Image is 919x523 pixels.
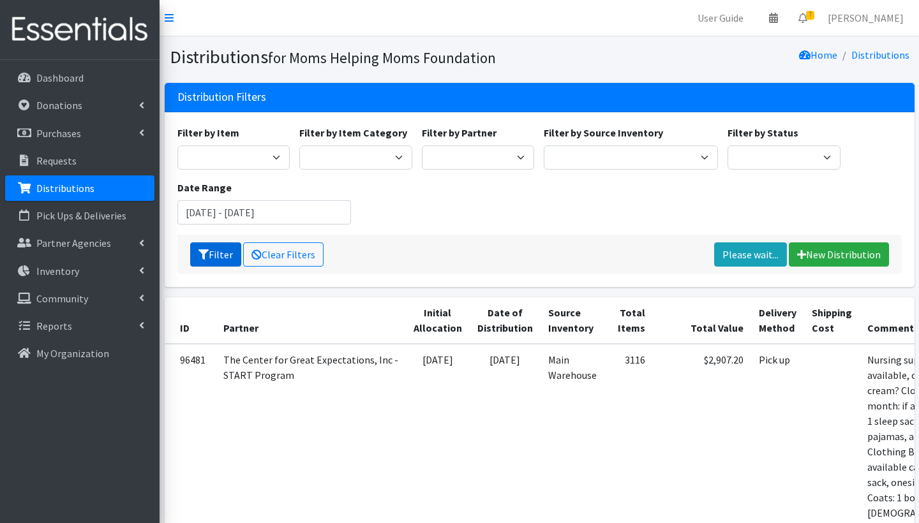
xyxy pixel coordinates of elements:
[5,148,154,173] a: Requests
[5,203,154,228] a: Pick Ups & Deliveries
[728,125,798,140] label: Filter by Status
[5,313,154,339] a: Reports
[687,5,754,31] a: User Guide
[177,91,266,104] h3: Distribution Filters
[799,48,837,61] a: Home
[751,297,804,344] th: Delivery Method
[5,121,154,146] a: Purchases
[36,154,77,167] p: Requests
[165,297,216,344] th: ID
[406,297,470,344] th: Initial Allocation
[5,230,154,256] a: Partner Agencies
[604,297,653,344] th: Total Items
[170,46,535,68] h1: Distributions
[851,48,909,61] a: Distributions
[806,11,814,20] span: 7
[36,209,126,222] p: Pick Ups & Deliveries
[36,292,88,305] p: Community
[268,48,496,67] small: for Moms Helping Moms Foundation
[789,242,889,267] a: New Distribution
[5,258,154,284] a: Inventory
[36,320,72,332] p: Reports
[36,127,81,140] p: Purchases
[714,242,787,267] a: Please wait...
[5,92,154,118] a: Donations
[541,297,604,344] th: Source Inventory
[804,297,860,344] th: Shipping Cost
[36,71,84,84] p: Dashboard
[36,265,79,277] p: Inventory
[36,347,109,360] p: My Organization
[177,180,232,195] label: Date Range
[5,65,154,91] a: Dashboard
[422,125,497,140] label: Filter by Partner
[5,175,154,201] a: Distributions
[177,200,352,225] input: January 1, 2011 - December 31, 2011
[5,8,154,51] img: HumanEssentials
[818,5,914,31] a: [PERSON_NAME]
[299,125,407,140] label: Filter by Item Category
[5,341,154,366] a: My Organization
[177,125,239,140] label: Filter by Item
[190,242,241,267] button: Filter
[36,237,111,249] p: Partner Agencies
[544,125,663,140] label: Filter by Source Inventory
[788,5,818,31] a: 7
[653,297,751,344] th: Total Value
[36,99,82,112] p: Donations
[216,297,406,344] th: Partner
[243,242,324,267] a: Clear Filters
[36,182,94,195] p: Distributions
[5,286,154,311] a: Community
[470,297,541,344] th: Date of Distribution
